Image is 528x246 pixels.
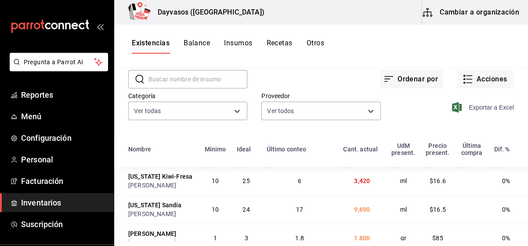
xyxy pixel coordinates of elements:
[128,201,182,209] div: [US_STATE] Sandia
[454,102,514,113] button: Exportar a Excel
[457,70,514,88] button: Acciones
[151,7,264,18] h3: Dayvasos ([GEOGRAPHIC_DATA])
[128,146,151,153] div: Nombre
[391,142,415,156] div: UdM present.
[386,195,420,224] td: ml
[343,146,378,153] div: Cant. actual
[6,64,108,73] a: Pregunta a Parrot AI
[24,58,94,67] span: Pregunta a Parrot AI
[128,93,247,99] label: Categoría
[494,146,510,153] div: Dif. %
[212,177,219,184] span: 10
[134,106,161,115] span: Ver todas
[132,39,324,54] div: navigation tabs
[430,177,446,184] span: $16.6
[242,206,250,213] span: 24
[502,235,510,242] span: 0%
[21,110,107,122] span: Menú
[261,93,380,99] label: Proveedor
[21,89,107,101] span: Reportes
[307,39,324,54] button: Otros
[296,206,303,213] span: 17
[21,154,107,165] span: Personal
[10,53,108,71] button: Pregunta a Parrot AI
[426,142,449,156] div: Precio present.
[128,172,192,181] div: [US_STATE] Kiwi-Fresa
[386,167,420,195] td: ml
[502,177,510,184] span: 0%
[128,181,194,190] div: [PERSON_NAME]
[21,218,107,230] span: Suscripción
[460,142,483,156] div: Última compra
[237,146,251,153] div: Ideal
[148,70,247,88] input: Buscar nombre de insumo
[430,206,446,213] span: $16.5
[205,146,226,153] div: Mínimo
[213,235,217,242] span: 1
[354,177,370,184] span: 3,420
[266,39,292,54] button: Recetas
[354,235,370,242] span: 1,800
[432,235,443,242] span: $85
[380,70,443,88] button: Ordenar por
[295,235,304,242] span: 1.8
[298,177,301,184] span: 6
[267,146,307,153] div: Último conteo
[97,23,104,30] button: open_drawer_menu
[244,235,248,242] span: 3
[21,175,107,187] span: Facturación
[21,197,107,209] span: Inventarios
[502,206,510,213] span: 0%
[224,39,252,54] button: Insumos
[354,206,370,213] span: 9,690
[267,106,294,115] span: Ver todos
[21,132,107,144] span: Configuración
[212,206,219,213] span: 10
[128,209,194,218] div: [PERSON_NAME]
[242,177,250,184] span: 25
[128,229,176,238] div: [PERSON_NAME]
[132,39,170,54] button: Existencias
[184,39,210,54] button: Balance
